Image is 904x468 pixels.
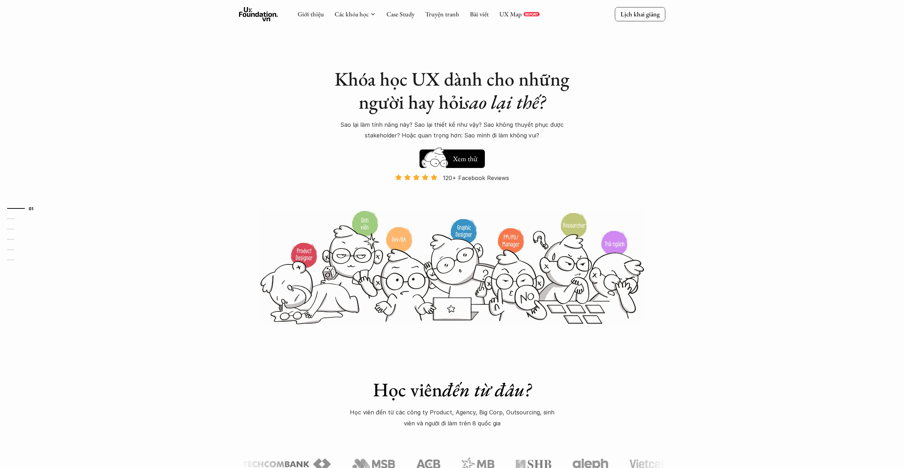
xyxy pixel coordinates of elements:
[621,10,660,18] p: Lịch khai giảng
[328,67,576,114] h1: Khóa học UX dành cho những người hay hỏi
[499,10,522,18] a: UX Map
[389,174,515,209] a: 120+ Facebook Reviews
[425,10,459,18] a: Truyện tranh
[386,10,415,18] a: Case Study
[453,154,477,164] h5: Xem thử
[298,10,324,18] a: Giới thiệu
[346,407,559,429] p: Học viên đến từ các công ty Product, Agency, Big Corp, Outsourcing, sinh viên và người đi làm trê...
[29,206,34,211] strong: 01
[442,377,531,402] em: đến từ đâu?
[335,10,369,18] a: Các khóa học
[525,12,538,16] p: REPORT
[328,119,576,141] p: Sao lại làm tính năng này? Sao lại thiết kế như vậy? Sao không thuyết phục được stakeholder? Hoặc...
[615,7,665,21] a: Lịch khai giảng
[419,146,485,168] a: Xem thử
[328,378,576,401] h1: Học viên
[524,12,540,16] a: REPORT
[7,204,41,213] a: 01
[470,10,489,18] a: Bài viết
[443,173,509,183] p: 120+ Facebook Reviews
[464,89,545,114] em: sao lại thế?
